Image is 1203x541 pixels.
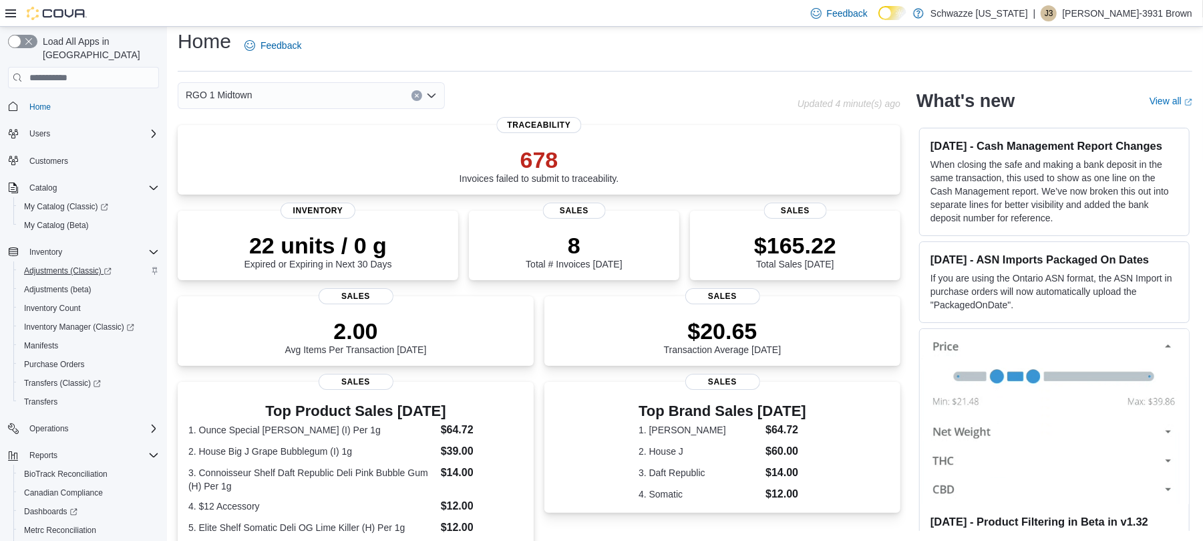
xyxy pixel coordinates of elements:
a: Home [24,99,56,115]
dt: 4. $12 Accessory [188,500,436,513]
p: | [1033,5,1036,21]
dd: $12.00 [441,520,523,536]
p: $20.65 [664,318,782,344]
a: Adjustments (Classic) [19,263,117,279]
a: Metrc Reconciliation [19,522,102,538]
span: My Catalog (Classic) [24,201,108,212]
span: Home [24,98,159,114]
dd: $14.00 [765,465,806,481]
svg: External link [1184,98,1192,106]
div: Invoices failed to submit to traceability. [460,146,619,184]
span: Traceability [496,117,581,133]
a: Feedback [239,32,307,59]
a: Manifests [19,338,63,354]
p: 22 units / 0 g [244,232,392,259]
span: Metrc Reconciliation [24,525,96,536]
span: My Catalog (Beta) [24,220,89,231]
button: Canadian Compliance [13,483,164,502]
span: Inventory Count [24,303,81,314]
span: Sales [542,203,606,219]
dt: 5. Elite Shelf Somatic Deli OG Lime Killer (H) Per 1g [188,521,436,534]
span: My Catalog (Classic) [19,199,159,215]
button: Catalog [24,180,62,196]
a: Canadian Compliance [19,485,108,501]
div: Avg Items Per Transaction [DATE] [285,318,427,355]
a: Purchase Orders [19,356,90,372]
h3: [DATE] - ASN Imports Packaged On Dates [930,253,1178,266]
dd: $12.00 [765,486,806,502]
span: Inventory Manager (Classic) [19,319,159,335]
span: Load All Apps in [GEOGRAPHIC_DATA] [37,35,159,62]
span: Transfers [24,397,57,407]
div: Total Sales [DATE] [754,232,836,269]
p: 8 [526,232,622,259]
span: Adjustments (Classic) [19,263,159,279]
a: Adjustments (beta) [19,282,97,298]
span: Purchase Orders [19,356,159,372]
button: Metrc Reconciliation [13,521,164,540]
button: Inventory [3,243,164,261]
span: My Catalog (Beta) [19,217,159,233]
span: Reports [29,450,57,461]
span: Reports [24,447,159,463]
input: Dark Mode [878,6,906,20]
dt: 4. Somatic [639,488,760,501]
p: [PERSON_NAME]-3931 Brown [1062,5,1192,21]
a: Inventory Count [19,300,86,316]
span: Manifests [19,338,159,354]
span: Inventory Manager (Classic) [24,322,134,332]
dd: $64.72 [441,422,523,438]
span: Customers [24,152,159,169]
span: Users [24,126,159,142]
span: Adjustments (Classic) [24,265,112,276]
span: Sales [319,288,393,304]
a: Transfers (Classic) [13,374,164,393]
span: Purchase Orders [24,359,85,370]
a: Dashboards [13,502,164,521]
h2: What's new [916,90,1015,112]
a: Inventory Manager (Classic) [13,318,164,336]
span: Users [29,128,50,139]
button: Users [3,124,164,143]
span: Transfers (Classic) [19,375,159,391]
dt: 3. Daft Republic [639,466,760,479]
span: Sales [685,288,760,304]
span: BioTrack Reconciliation [24,469,108,479]
span: Operations [24,421,159,437]
p: Schwazze [US_STATE] [930,5,1028,21]
dt: 2. House Big J Grape Bubblegum (I) 1g [188,445,436,458]
span: Dashboards [19,504,159,520]
img: Cova [27,7,87,20]
span: Metrc Reconciliation [19,522,159,538]
dt: 2. House J [639,445,760,458]
span: Transfers [19,394,159,410]
span: Home [29,102,51,112]
dt: 1. Ounce Special [PERSON_NAME] (I) Per 1g [188,423,436,437]
h1: Home [178,28,231,55]
span: Feedback [261,39,301,52]
span: Inventory [24,244,159,260]
button: Manifests [13,336,164,355]
span: Sales [319,374,393,390]
button: BioTrack Reconciliation [13,465,164,483]
span: Sales [685,374,760,390]
dd: $12.00 [441,498,523,514]
p: $165.22 [754,232,836,259]
button: Transfers [13,393,164,411]
dd: $64.72 [765,422,806,438]
button: Reports [3,446,164,465]
span: Inventory [29,247,62,257]
span: Canadian Compliance [19,485,159,501]
button: Operations [24,421,74,437]
p: When closing the safe and making a bank deposit in the same transaction, this used to show as one... [930,158,1178,225]
span: Catalog [29,183,57,193]
button: Customers [3,151,164,171]
a: Dashboards [19,504,83,520]
span: Customers [29,156,68,167]
dt: 3. Connoisseur Shelf Daft Republic Deli Pink Bubble Gum (H) Per 1g [188,466,436,493]
a: My Catalog (Classic) [13,197,164,216]
button: Users [24,126,55,142]
a: My Catalog (Classic) [19,199,114,215]
dd: $60.00 [765,443,806,459]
